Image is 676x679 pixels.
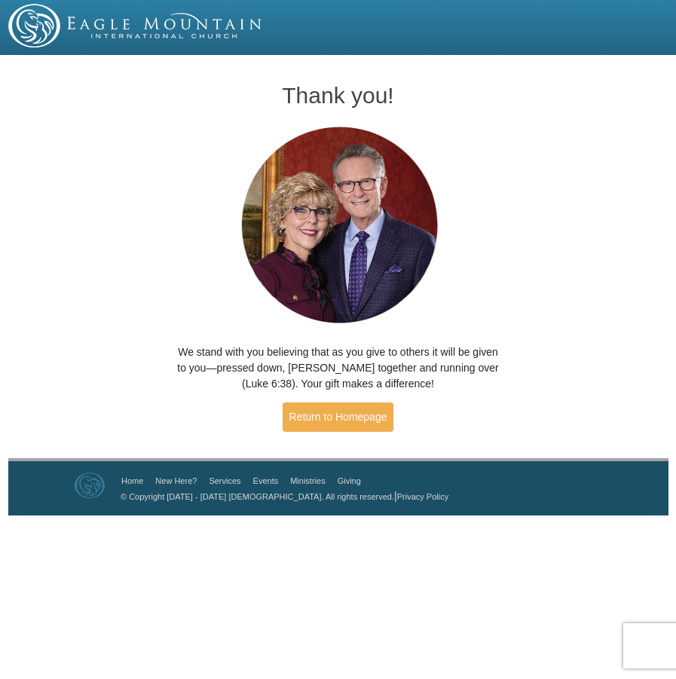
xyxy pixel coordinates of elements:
[8,4,263,47] img: EMIC
[227,122,449,329] img: Pastors George and Terri Pearsons
[115,488,448,504] p: |
[177,83,500,108] h1: Thank you!
[177,344,500,392] p: We stand with you believing that as you give to others it will be given to you—pressed down, [PER...
[283,402,394,432] a: Return to Homepage
[397,492,448,501] a: Privacy Policy
[209,476,240,485] a: Services
[121,492,394,501] a: © Copyright [DATE] - [DATE] [DEMOGRAPHIC_DATA]. All rights reserved.
[290,476,325,485] a: Ministries
[155,476,197,485] a: New Here?
[121,476,143,485] a: Home
[75,473,105,498] img: Eagle Mountain International Church
[253,476,279,485] a: Events
[338,476,361,485] a: Giving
